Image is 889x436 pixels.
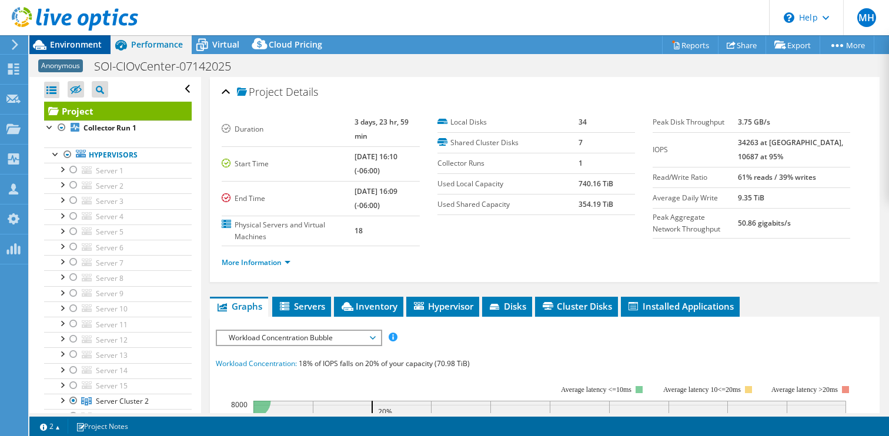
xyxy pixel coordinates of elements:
label: Shared Cluster Disks [437,137,579,149]
span: Cloud Pricing [269,39,322,50]
span: Server Cluster 2 [96,396,149,406]
b: 18 [355,226,363,236]
a: Share [718,36,766,54]
b: 61% reads / 39% writes [738,172,816,182]
span: Server 11 [96,320,128,330]
tspan: Average latency <=10ms [561,385,631,394]
label: IOPS [653,144,738,156]
span: Server 10 [96,304,128,314]
span: Disks [488,300,526,312]
label: Duration [222,123,355,135]
span: Hypervisor [412,300,473,312]
a: Server 8 [44,270,192,286]
label: Peak Aggregate Network Throughput [653,212,738,235]
a: Hypervisors [44,147,192,163]
a: Server 11 [44,317,192,332]
text: Average latency >20ms [771,385,838,394]
a: More Information [222,257,290,267]
a: Collector Run 1 [44,120,192,136]
b: 740.16 TiB [579,179,613,189]
a: Server 12 [44,332,192,347]
text: 8000 [231,400,248,410]
span: Installed Applications [627,300,734,312]
span: Server Cluster 3 [96,412,149,422]
label: Physical Servers and Virtual Machines [222,219,355,243]
span: 18% of IOPS falls on 20% of your capacity (70.98 TiB) [299,358,470,368]
span: Virtual [212,39,239,50]
span: Workload Concentration: [216,358,297,368]
a: Reports [662,36,718,54]
a: Export [766,36,820,54]
a: Server Cluster 3 [44,409,192,424]
span: MH [857,8,876,27]
a: Project [44,102,192,120]
a: Project Notes [68,419,136,434]
a: Server 4 [44,209,192,224]
label: Used Local Capacity [437,178,579,190]
label: Used Shared Capacity [437,199,579,210]
a: Server 13 [44,347,192,363]
span: Server 4 [96,212,123,222]
a: Server 15 [44,378,192,394]
b: 9.35 TiB [738,193,764,203]
a: Server 9 [44,286,192,301]
a: More [820,36,874,54]
span: Server 14 [96,365,128,375]
label: Peak Disk Throughput [653,116,738,128]
span: Server 12 [96,335,128,345]
span: Server 8 [96,273,123,283]
span: Server 2 [96,181,123,191]
span: Anonymous [38,59,83,72]
svg: \n [784,12,794,23]
a: Server 14 [44,363,192,378]
label: Start Time [222,158,355,170]
b: 7 [579,137,583,147]
span: Graphs [216,300,262,312]
span: Server 6 [96,243,123,253]
span: Servers [278,300,325,312]
span: Environment [50,39,102,50]
label: Collector Runs [437,157,579,169]
b: 354.19 TiB [579,199,613,209]
span: Inventory [340,300,397,312]
a: Server 6 [44,240,192,255]
b: 3 days, 23 hr, 59 min [355,117,409,141]
a: 2 [32,419,68,434]
span: Performance [131,39,183,50]
b: Collector Run 1 [83,123,136,133]
a: Server 2 [44,178,192,193]
h1: SOI-CIOvCenter-07142025 [89,60,249,73]
a: Server 10 [44,301,192,317]
label: Average Daily Write [653,192,738,204]
span: Server 15 [96,381,128,391]
span: Workload Concentration Bubble [223,331,374,345]
span: Server 13 [96,350,128,360]
label: Read/Write Ratio [653,172,738,183]
a: Server 3 [44,193,192,209]
a: Server 1 [44,163,192,178]
b: 34263 at [GEOGRAPHIC_DATA], 10687 at 95% [738,137,843,162]
span: Details [286,85,318,99]
b: 50.86 gigabits/s [738,218,791,228]
span: Server 5 [96,227,123,237]
label: End Time [222,193,355,204]
b: [DATE] 16:09 (-06:00) [355,186,397,210]
span: Cluster Disks [541,300,612,312]
label: Local Disks [437,116,579,128]
span: Server 1 [96,166,123,176]
span: Server 3 [96,196,123,206]
b: 1 [579,158,583,168]
b: [DATE] 16:10 (-06:00) [355,152,397,176]
a: Server 5 [44,224,192,240]
b: 34 [579,117,587,127]
text: 20% [378,407,392,417]
span: Server 9 [96,289,123,299]
a: Server Cluster 2 [44,394,192,409]
b: 3.75 GB/s [738,117,770,127]
span: Server 7 [96,258,123,268]
span: Project [237,86,283,98]
tspan: Average latency 10<=20ms [663,385,741,394]
a: Server 7 [44,255,192,270]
